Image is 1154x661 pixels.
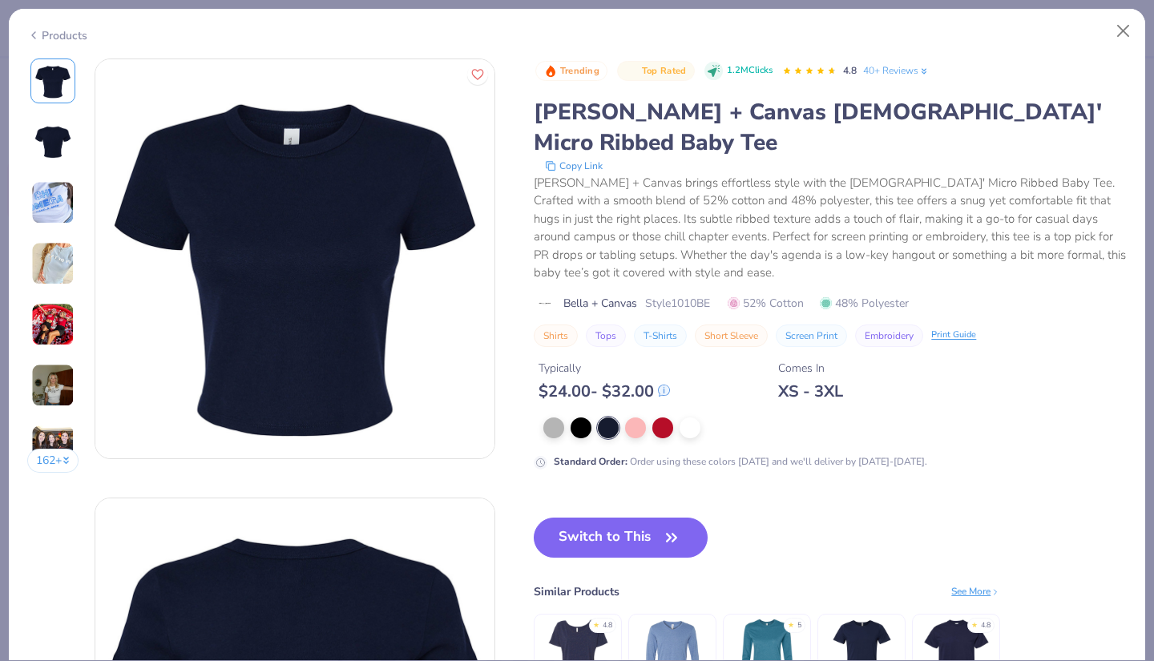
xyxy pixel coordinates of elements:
span: Trending [560,67,599,75]
button: Close [1108,16,1139,46]
button: Embroidery [855,324,923,347]
button: Like [467,64,488,85]
img: User generated content [31,242,75,285]
div: ★ [788,620,794,627]
div: ★ [593,620,599,627]
button: Tops [586,324,626,347]
div: ★ [971,620,978,627]
img: brand logo [534,297,555,310]
img: Trending sort [544,65,557,78]
span: 1.2M Clicks [727,64,773,78]
div: Order using these colors [DATE] and we'll deliver by [DATE]-[DATE]. [554,454,927,469]
button: copy to clipboard [540,158,607,174]
div: 4.8 [981,620,991,631]
div: Products [27,27,87,44]
button: Shirts [534,324,578,347]
img: User generated content [31,425,75,468]
div: 5 [797,620,801,631]
img: Front [95,59,494,458]
img: User generated content [31,181,75,224]
img: User generated content [31,303,75,346]
img: Front [34,62,72,100]
button: T-Shirts [634,324,687,347]
div: Typically [539,360,670,377]
div: XS - 3XL [778,381,843,401]
div: $ 24.00 - $ 32.00 [539,381,670,401]
span: Top Rated [642,67,687,75]
span: 48% Polyester [820,295,909,312]
img: Back [34,123,72,161]
div: Comes In [778,360,843,377]
div: [PERSON_NAME] + Canvas brings effortless style with the [DEMOGRAPHIC_DATA]' Micro Ribbed Baby Tee... [534,174,1127,282]
div: [PERSON_NAME] + Canvas [DEMOGRAPHIC_DATA]' Micro Ribbed Baby Tee [534,97,1127,158]
div: Similar Products [534,583,619,600]
button: Short Sleeve [695,324,768,347]
span: Bella + Canvas [563,295,637,312]
button: 162+ [27,449,79,473]
img: Top Rated sort [626,65,639,78]
div: 4.8 [603,620,612,631]
button: Switch to This [534,518,708,558]
div: Print Guide [931,328,976,342]
button: Badge Button [535,61,607,82]
div: See More [951,584,1000,599]
a: 40+ Reviews [863,63,930,78]
span: Style 1010BE [645,295,710,312]
div: 4.8 Stars [782,58,837,84]
button: Screen Print [776,324,847,347]
button: Badge Button [617,61,694,82]
strong: Standard Order : [554,455,627,468]
img: User generated content [31,364,75,407]
span: 52% Cotton [728,295,804,312]
span: 4.8 [843,64,857,77]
